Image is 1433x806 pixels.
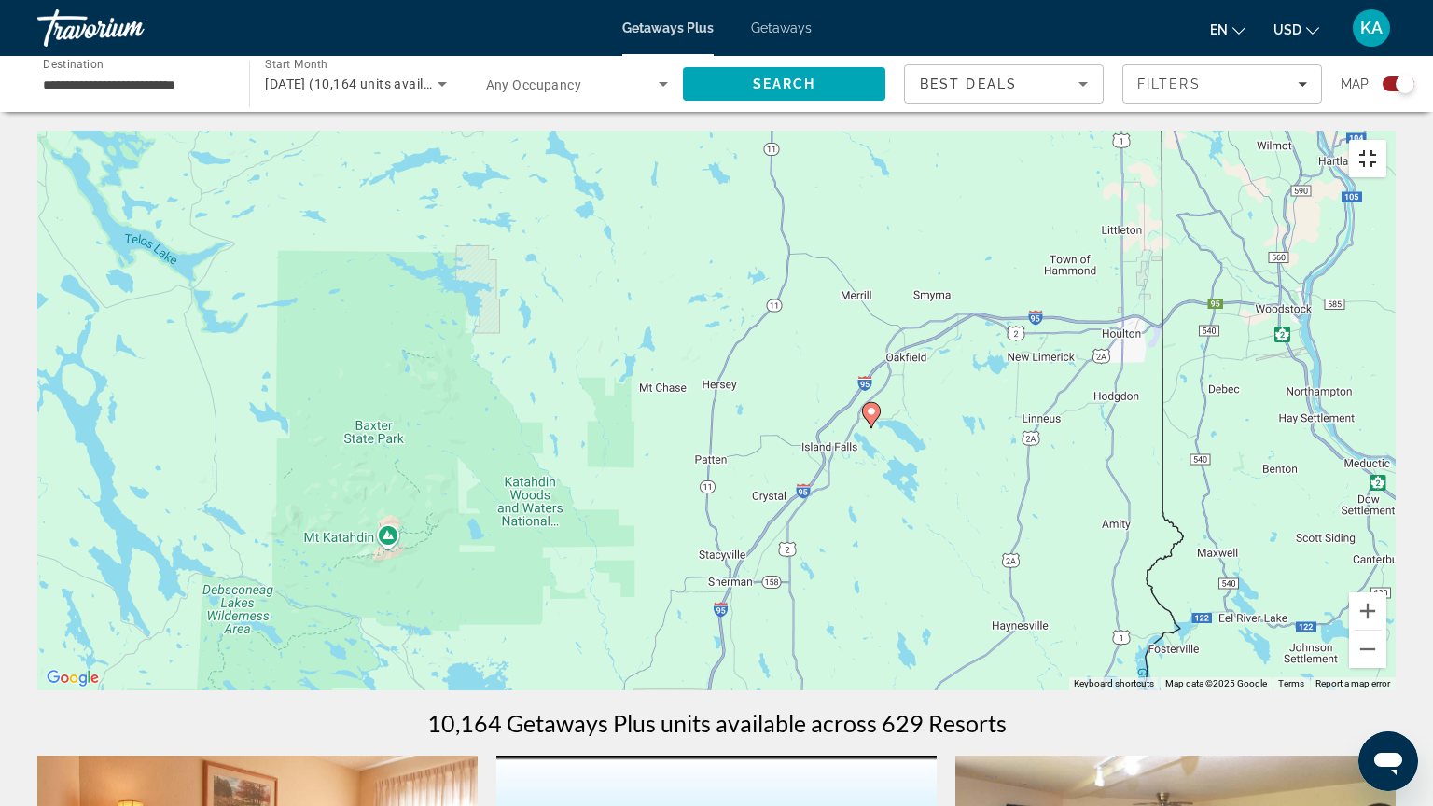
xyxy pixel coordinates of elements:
button: Filters [1122,64,1322,104]
span: Filters [1137,76,1201,91]
span: Start Month [265,58,327,71]
span: Best Deals [920,76,1017,91]
span: en [1210,22,1228,37]
a: Terms (opens in new tab) [1278,678,1304,688]
a: Travorium [37,4,224,52]
iframe: Button to launch messaging window [1358,731,1418,791]
a: Getaways [751,21,812,35]
a: Getaways Plus [622,21,714,35]
button: Search [683,67,885,101]
button: Change currency [1273,16,1319,43]
span: Destination [43,57,104,70]
button: Zoom in [1349,592,1386,630]
span: [DATE] (10,164 units available) [265,76,454,91]
mat-select: Sort by [920,73,1088,95]
img: Google [42,666,104,690]
button: Toggle fullscreen view [1349,140,1386,177]
span: Map [1341,71,1369,97]
h1: 10,164 Getaways Plus units available across 629 Resorts [427,709,1007,737]
button: User Menu [1347,8,1396,48]
a: Report a map error [1315,678,1390,688]
span: Any Occupancy [486,77,582,92]
span: Map data ©2025 Google [1165,678,1267,688]
span: Search [753,76,816,91]
button: Zoom out [1349,631,1386,668]
button: Change language [1210,16,1245,43]
span: USD [1273,22,1301,37]
span: KA [1360,19,1383,37]
input: Select destination [43,74,225,96]
a: Open this area in Google Maps (opens a new window) [42,666,104,690]
button: Keyboard shortcuts [1074,677,1154,690]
